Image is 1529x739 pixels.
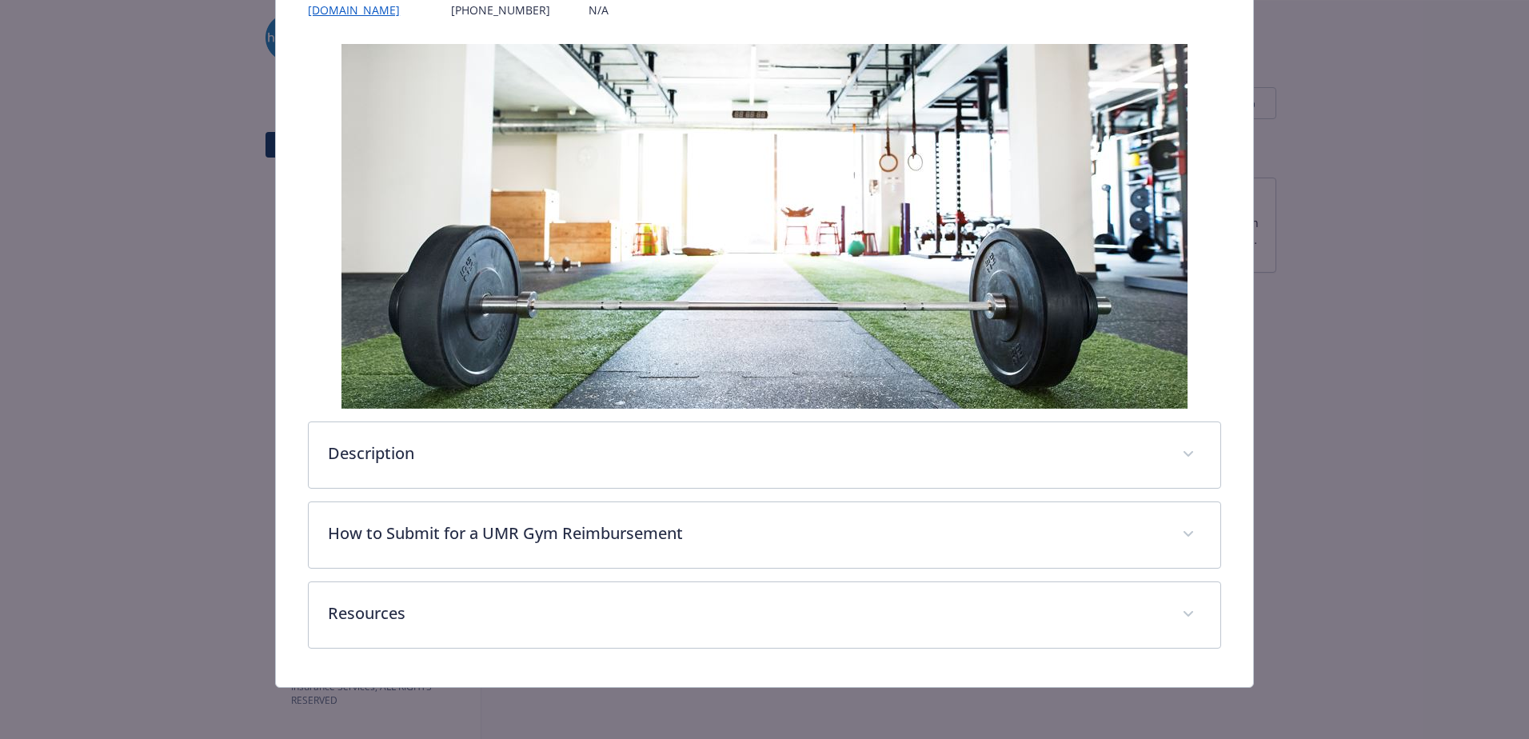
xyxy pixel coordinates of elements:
div: How to Submit for a UMR Gym Reimbursement [309,502,1220,568]
div: Resources [309,582,1220,648]
p: N/A [589,2,669,18]
p: How to Submit for a UMR Gym Reimbursement [328,521,1163,545]
p: [PHONE_NUMBER] [451,2,550,18]
div: Description [309,422,1220,488]
p: Resources [328,601,1163,625]
p: Description [328,441,1163,465]
img: banner [341,44,1188,409]
a: [DOMAIN_NAME] [308,2,413,18]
